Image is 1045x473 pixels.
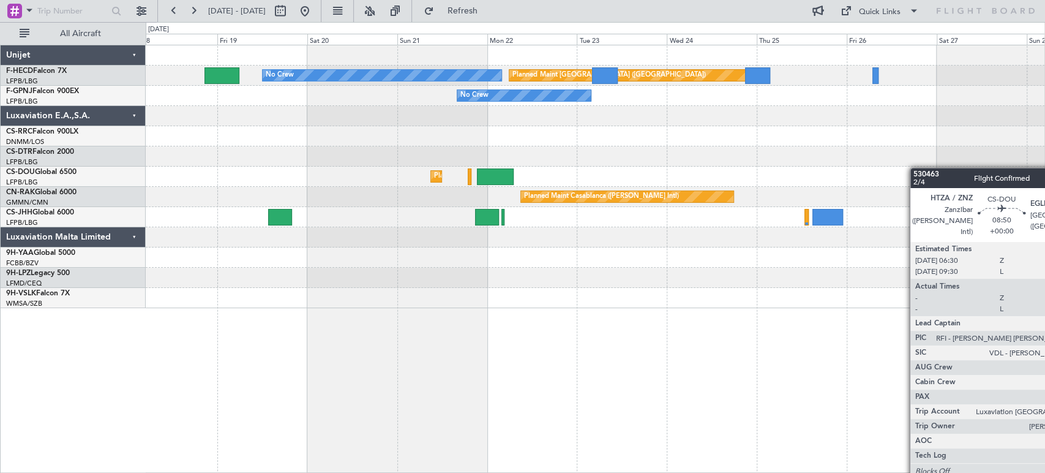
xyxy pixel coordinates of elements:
[6,279,42,288] a: LFMD/CEQ
[6,137,44,146] a: DNMM/LOS
[6,290,36,297] span: 9H-VSLK
[37,2,108,20] input: Trip Number
[6,88,32,95] span: F-GPNJ
[6,249,75,257] a: 9H-YAAGlobal 5000
[577,34,667,45] div: Tue 23
[6,67,67,75] a: F-HECDFalcon 7X
[6,67,33,75] span: F-HECD
[859,6,901,18] div: Quick Links
[418,1,492,21] button: Refresh
[307,34,397,45] div: Sat 20
[6,128,78,135] a: CS-RRCFalcon 900LX
[6,249,34,257] span: 9H-YAA
[6,168,77,176] a: CS-DOUGlobal 6500
[6,198,48,207] a: GMMN/CMN
[6,178,38,187] a: LFPB/LBG
[6,148,32,156] span: CS-DTR
[6,128,32,135] span: CS-RRC
[6,77,38,86] a: LFPB/LBG
[148,25,169,35] div: [DATE]
[127,34,217,45] div: Thu 18
[937,34,1027,45] div: Sat 27
[6,148,74,156] a: CS-DTRFalcon 2000
[524,187,679,206] div: Planned Maint Casablanca ([PERSON_NAME] Intl)
[6,290,70,297] a: 9H-VSLKFalcon 7X
[434,167,627,186] div: Planned Maint [GEOGRAPHIC_DATA] ([GEOGRAPHIC_DATA])
[847,34,937,45] div: Fri 26
[6,88,79,95] a: F-GPNJFalcon 900EX
[32,29,129,38] span: All Aircraft
[757,34,847,45] div: Thu 25
[6,189,35,196] span: CN-RAK
[13,24,133,44] button: All Aircraft
[436,7,488,15] span: Refresh
[487,34,577,45] div: Mon 22
[460,86,489,105] div: No Crew
[397,34,487,45] div: Sun 21
[6,209,32,216] span: CS-JHH
[6,209,74,216] a: CS-JHHGlobal 6000
[6,270,70,277] a: 9H-LPZLegacy 500
[512,66,705,85] div: Planned Maint [GEOGRAPHIC_DATA] ([GEOGRAPHIC_DATA])
[6,97,38,106] a: LFPB/LBG
[266,66,294,85] div: No Crew
[217,34,307,45] div: Fri 19
[6,259,39,268] a: FCBB/BZV
[6,270,31,277] span: 9H-LPZ
[208,6,266,17] span: [DATE] - [DATE]
[6,189,77,196] a: CN-RAKGlobal 6000
[6,299,42,308] a: WMSA/SZB
[6,157,38,167] a: LFPB/LBG
[834,1,925,21] button: Quick Links
[667,34,757,45] div: Wed 24
[6,218,38,227] a: LFPB/LBG
[6,168,35,176] span: CS-DOU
